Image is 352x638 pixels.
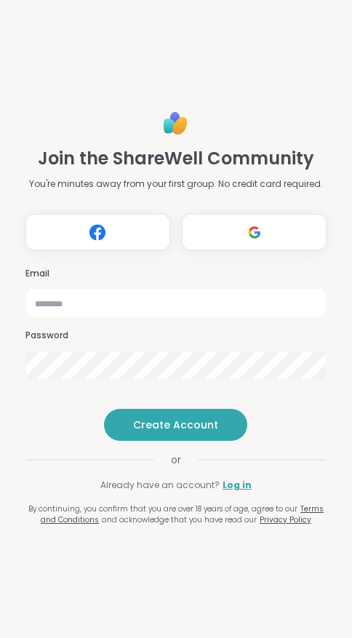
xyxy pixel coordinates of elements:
[102,514,257,525] span: and acknowledge that you have read our
[25,268,327,280] h3: Email
[41,503,324,525] a: Terms and Conditions
[25,330,327,342] h3: Password
[100,479,220,492] span: Already have an account?
[84,219,111,246] img: ShareWell Logomark
[28,503,297,514] span: By continuing, you confirm that you are over 18 years of age, agree to our
[38,145,314,172] h1: Join the ShareWell Community
[29,178,323,191] p: You're minutes away from your first group. No credit card required.
[153,452,199,467] span: or
[260,514,311,525] a: Privacy Policy
[159,107,192,140] img: ShareWell Logo
[241,219,268,246] img: ShareWell Logomark
[223,479,252,492] a: Log in
[133,418,218,432] span: Create Account
[104,409,247,441] button: Create Account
